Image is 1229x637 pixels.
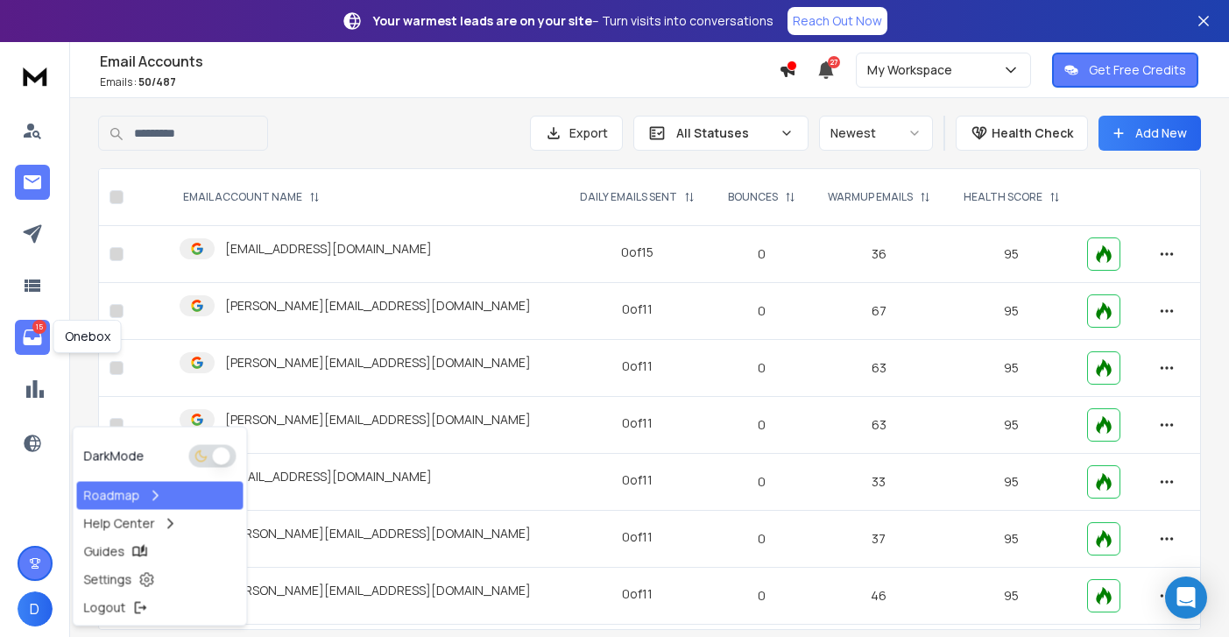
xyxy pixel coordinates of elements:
button: D [18,591,53,626]
button: Health Check [956,116,1088,151]
p: Roadmap [84,487,140,505]
a: Guides [77,538,244,566]
p: My Workspace [867,61,959,79]
p: Dark Mode [84,448,145,465]
p: 0 [723,359,801,377]
p: 0 [723,245,801,263]
td: 67 [811,283,947,340]
td: 63 [811,340,947,397]
button: Export [530,116,623,151]
p: [EMAIL_ADDRESS][DOMAIN_NAME] [225,240,432,258]
p: All Statuses [676,124,773,142]
p: [PERSON_NAME][EMAIL_ADDRESS][DOMAIN_NAME] [225,525,531,542]
a: Settings [77,566,244,594]
td: 37 [811,511,947,568]
span: 27 [828,56,840,68]
p: Emails : [100,75,779,89]
div: 0 of 15 [621,244,653,261]
button: Get Free Credits [1052,53,1198,88]
a: Help Center [77,510,244,538]
p: Logout [84,599,126,617]
p: 0 [723,416,801,434]
a: Reach Out Now [788,7,887,35]
p: 0 [723,302,801,320]
a: 15 [15,320,50,355]
p: Help Center [84,515,155,533]
p: – Turn visits into conversations [373,12,773,30]
p: [PERSON_NAME][EMAIL_ADDRESS][DOMAIN_NAME] [225,411,531,428]
button: Add New [1098,116,1201,151]
p: Settings [84,571,132,589]
p: 0 [723,587,801,605]
p: BOUNCES [728,190,778,204]
td: 95 [947,283,1077,340]
div: Onebox [53,320,122,353]
a: Roadmap [77,482,244,510]
td: 95 [947,226,1077,283]
p: [PERSON_NAME][EMAIL_ADDRESS][DOMAIN_NAME] [225,354,531,372]
p: WARMUP EMAILS [828,190,913,204]
td: 95 [947,568,1077,625]
p: 0 [723,530,801,548]
td: 33 [811,454,947,511]
div: 0 of 11 [622,301,653,318]
td: 36 [811,226,947,283]
div: Open Intercom Messenger [1165,577,1207,619]
td: 95 [947,454,1077,511]
img: logo [18,60,53,92]
div: 0 of 11 [622,528,653,546]
p: HEALTH SCORE [964,190,1042,204]
p: DAILY EMAILS SENT [580,190,677,204]
strong: Your warmest leads are on your site [373,12,592,29]
div: EMAIL ACCOUNT NAME [183,190,320,204]
p: [PERSON_NAME][EMAIL_ADDRESS][DOMAIN_NAME] [225,297,531,315]
button: Newest [819,116,933,151]
p: Health Check [992,124,1073,142]
td: 63 [811,397,947,454]
p: Get Free Credits [1089,61,1186,79]
p: [PERSON_NAME][EMAIL_ADDRESS][DOMAIN_NAME] [225,582,531,599]
div: 0 of 11 [622,471,653,489]
div: 0 of 11 [622,414,653,432]
p: 15 [32,320,46,334]
td: 95 [947,397,1077,454]
div: 0 of 11 [622,357,653,375]
p: Guides [84,543,125,561]
p: 0 [723,473,801,491]
td: 95 [947,340,1077,397]
p: [EMAIL_ADDRESS][DOMAIN_NAME] [225,468,432,485]
td: 95 [947,511,1077,568]
h1: Email Accounts [100,51,779,72]
span: 50 / 487 [138,74,176,89]
td: 46 [811,568,947,625]
div: 0 of 11 [622,585,653,603]
p: Reach Out Now [793,12,882,30]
